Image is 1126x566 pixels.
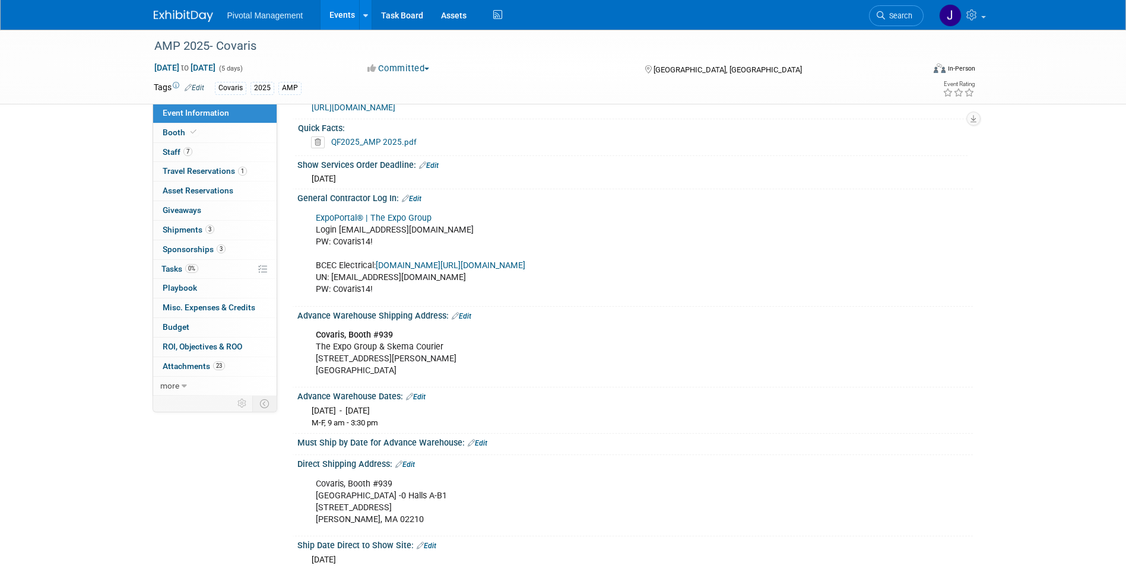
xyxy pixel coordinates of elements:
a: Giveaways [153,201,277,220]
a: [DOMAIN_NAME][URL][DOMAIN_NAME] [376,260,525,271]
div: Event Format [854,62,976,80]
span: Tasks [161,264,198,274]
span: [DATE] [312,174,336,183]
span: Search [885,11,912,20]
img: ExhibitDay [154,10,213,22]
span: Playbook [163,283,197,292]
b: Covaris, Booth #939 [316,330,393,340]
a: Sponsorships3 [153,240,277,259]
div: Must Ship by Date for Advance Warehouse: [297,434,973,449]
div: AMP [278,82,302,94]
a: Edit [402,195,421,203]
div: Covaris, Booth #939 [GEOGRAPHIC_DATA] -0 Halls A-B1 [STREET_ADDRESS] [PERSON_NAME], MA 02210 [307,472,842,532]
div: Quick Facts: [298,119,968,134]
span: Travel Reservations [163,166,247,176]
div: Advance Warehouse Shipping Address: [297,307,973,322]
span: Attachments [163,361,225,371]
a: Event Information [153,104,277,123]
div: Show Services Order Deadline: [297,156,973,171]
a: Edit [468,439,487,447]
a: Playbook [153,279,277,298]
span: ROI, Objectives & ROO [163,342,242,351]
a: Edit [419,161,439,170]
span: 0% [185,264,198,273]
a: Edit [452,312,471,320]
span: [GEOGRAPHIC_DATA], [GEOGRAPHIC_DATA] [654,65,802,74]
span: Pivotal Management [227,11,303,20]
span: [DATE] [DATE] [154,62,216,73]
td: Personalize Event Tab Strip [232,396,253,411]
a: Shipments3 [153,221,277,240]
a: Staff7 [153,143,277,162]
img: Jessica Gatton [939,4,962,27]
div: Event Rating [943,81,975,87]
a: [URL][DOMAIN_NAME] [312,103,395,112]
a: Edit [395,460,415,469]
a: Attachments23 [153,357,277,376]
a: Misc. Expenses & Credits [153,298,277,317]
span: 7 [183,147,192,156]
a: Tasks0% [153,260,277,279]
div: M-F, 9 am - 3:30 pm [312,418,964,429]
td: Tags [154,81,204,95]
a: Budget [153,318,277,337]
div: The Expo Group & Skema Courier [STREET_ADDRESS][PERSON_NAME] [GEOGRAPHIC_DATA] [307,323,842,383]
span: Shipments [163,225,214,234]
span: [DATE] - [DATE] [312,406,370,415]
div: 2025 [250,82,274,94]
span: Event Information [163,108,229,117]
div: Ship Date Direct to Show Site: [297,536,973,552]
span: Asset Reservations [163,186,233,195]
div: Login [EMAIL_ADDRESS][DOMAIN_NAME] PW: Covaris14! BCEC Electrical: UN: [EMAIL_ADDRESS][DOMAIN_NAM... [307,206,842,302]
a: Delete attachment? [311,138,329,147]
span: Misc. Expenses & Credits [163,303,255,312]
span: Sponsorships [163,244,226,254]
span: to [179,63,191,72]
span: (5 days) [218,65,243,72]
button: Committed [363,62,434,75]
a: Asset Reservations [153,182,277,201]
a: ExpoPortal® | The Expo Group [316,213,432,223]
i: Booth reservation complete [191,129,196,135]
span: 1 [238,167,247,176]
span: 3 [217,244,226,253]
span: 23 [213,361,225,370]
a: ROI, Objectives & ROO [153,338,277,357]
span: Staff [163,147,192,157]
a: more [153,377,277,396]
div: General Contractor Log In: [297,189,973,205]
a: Search [869,5,924,26]
div: Covaris [215,82,246,94]
div: Direct Shipping Address: [297,455,973,470]
a: Edit [417,542,436,550]
a: QF2025_AMP 2025.pdf [331,137,417,147]
a: Booth [153,123,277,142]
td: Toggle Event Tabs [252,396,277,411]
a: Edit [406,393,426,401]
div: Advance Warehouse Dates: [297,387,973,403]
a: Edit [185,84,204,92]
span: [DATE] [312,555,336,564]
span: Budget [163,322,189,332]
a: Travel Reservations1 [153,162,277,181]
div: In-Person [947,64,975,73]
div: AMP 2025- Covaris [150,36,906,57]
span: more [160,381,179,390]
span: Booth [163,128,199,137]
span: 3 [205,225,214,234]
span: Giveaways [163,205,201,215]
img: Format-Inperson.png [934,63,946,73]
